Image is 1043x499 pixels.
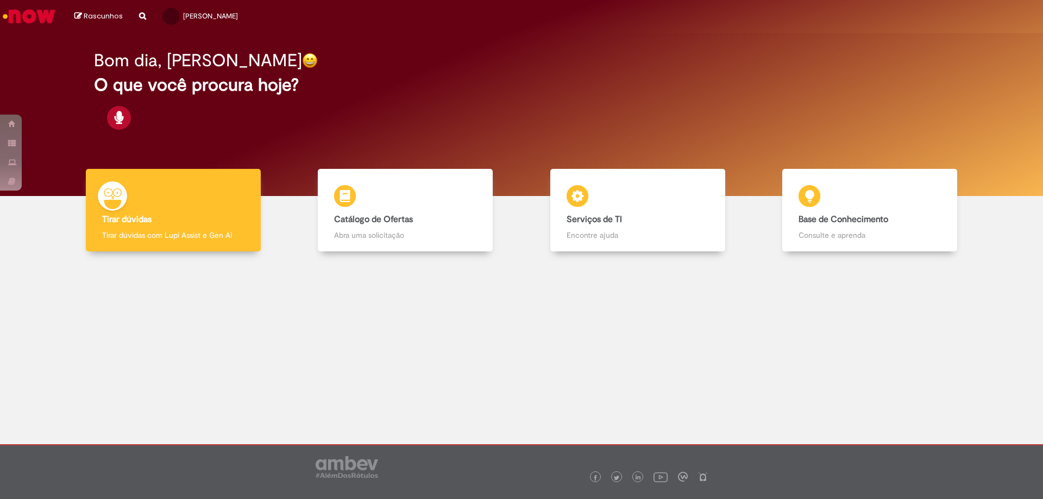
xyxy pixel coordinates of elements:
b: Serviços de TI [567,214,622,225]
p: Consulte e aprenda [799,230,941,241]
img: logo_footer_youtube.png [654,470,668,484]
span: Rascunhos [84,11,123,21]
img: ServiceNow [1,5,57,27]
img: logo_footer_workplace.png [678,472,688,482]
img: logo_footer_linkedin.png [636,475,641,481]
a: Serviços de TI Encontre ajuda [521,169,754,252]
h2: Bom dia, [PERSON_NAME] [94,51,302,70]
p: Abra uma solicitação [334,230,476,241]
a: Catálogo de Ofertas Abra uma solicitação [290,169,522,252]
img: logo_footer_twitter.png [614,475,619,481]
h2: O que você procura hoje? [94,75,950,94]
a: Base de Conhecimento Consulte e aprenda [754,169,987,252]
p: Encontre ajuda [567,230,709,241]
p: Tirar dúvidas com Lupi Assist e Gen Ai [102,230,244,241]
b: Base de Conhecimento [799,214,888,225]
img: logo_footer_ambev_rotulo_gray.png [316,456,378,478]
img: logo_footer_facebook.png [593,475,598,481]
b: Catálogo de Ofertas [334,214,413,225]
img: happy-face.png [302,53,318,68]
a: Rascunhos [74,11,123,22]
span: [PERSON_NAME] [183,11,238,21]
a: Tirar dúvidas Tirar dúvidas com Lupi Assist e Gen Ai [57,169,290,252]
b: Tirar dúvidas [102,214,152,225]
img: logo_footer_naosei.png [698,472,708,482]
